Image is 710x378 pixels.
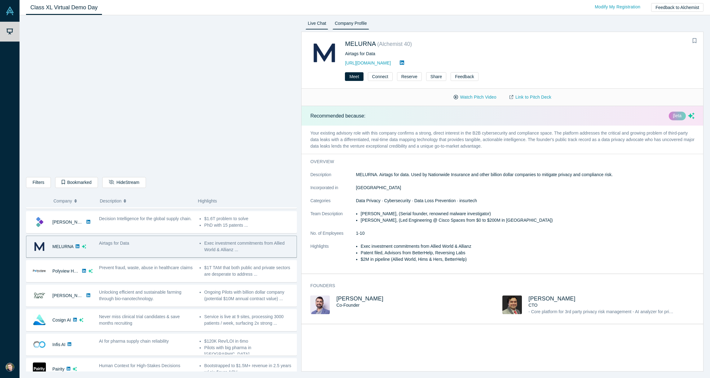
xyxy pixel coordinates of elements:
[52,220,88,225] a: [PERSON_NAME]
[99,363,180,368] span: Human Context for High-Stakes Decisions
[361,256,695,263] li: $2M in pipeline (Allied World, Hims & Hers, BetterHelp)
[6,363,14,371] img: Alexander Shartsis's Account
[356,185,695,191] dd: [GEOGRAPHIC_DATA]
[79,318,83,322] svg: dsa ai sparkles
[54,194,94,207] button: Company
[345,72,363,81] button: Meet
[204,265,293,278] li: $1T TAM that both public and private sectors are desperate to address ...
[88,269,93,273] svg: dsa ai sparkles
[361,217,695,224] li: [PERSON_NAME], (Led Engineering @ Cisco Spaces from $0 to $200M in [GEOGRAPHIC_DATA])
[356,198,477,203] span: Data Privacy · Cybersecurity · Data Loss Prevention · insurtech
[52,342,65,347] a: Infis AI
[302,126,703,154] p: Your existing advisory role with this company confirms a strong, direct interest in the B2B cyber...
[33,216,46,229] img: Kimaru AI's Logo
[52,318,71,322] a: Cosign AI
[345,51,552,57] div: Airtags for Data
[310,112,365,120] p: Recommended because:
[361,211,695,217] li: [PERSON_NAME], (Serial founder, renowned malware investigator)
[336,296,383,302] a: [PERSON_NAME]
[204,345,293,358] li: Pilots with big pharma in [GEOGRAPHIC_DATA] ...
[33,338,46,351] img: Infis AI's Logo
[310,39,338,67] img: MELURNA's Logo
[99,339,169,344] span: AI for pharma supply chain reliability
[26,177,51,188] button: Filters
[397,72,422,81] button: Reserve
[503,92,558,103] a: Link to Pitch Deck
[6,7,14,15] img: Alchemist Vault Logo
[356,230,695,237] dd: 1-10
[528,296,575,302] a: [PERSON_NAME]
[204,222,293,229] li: PhD with 15 patents ...
[204,240,293,253] li: Exec investment commitments from Allied World & Allianz ...
[99,241,129,246] span: Airtags for Data
[336,303,359,308] span: Co-Founder
[33,265,46,278] img: Polyview Health's Logo
[33,240,46,253] img: MELURNA's Logo
[333,20,369,29] a: Company Profile
[26,0,102,15] a: Class XL Virtual Demo Day
[198,198,217,203] span: Highlights
[310,243,356,269] dt: Highlights
[310,171,356,185] dt: Description
[73,367,77,371] svg: dsa ai sparkles
[54,194,72,207] span: Company
[99,216,192,221] span: Decision Intelligence for the global supply chain.
[528,303,537,308] span: CTO
[204,362,293,376] li: Bootstrapped to $1.5M+ revenue in 2.5 years w/ six-figure ACV ...
[688,113,695,119] svg: dsa ai sparkles
[33,289,46,302] img: Qumir Nano's Logo
[451,72,478,81] button: Feedback
[310,211,356,230] dt: Team Description
[52,367,64,371] a: Pairity
[204,338,293,345] li: $120K Rev/LOI in 6mo
[100,194,191,207] button: Description
[690,37,699,45] button: Bookmark
[447,92,503,103] button: Watch Pitch Video
[368,72,393,81] button: Connect
[310,158,686,165] h3: overview
[102,177,146,188] button: HideStream
[33,362,46,376] img: Pairity's Logo
[52,269,83,273] a: Polyview Health
[310,185,356,198] dt: Incorporated in
[99,290,182,301] span: Unlocking efficient and sustainable farming through bio-nanotechnology.
[588,2,647,12] a: Modify My Registration
[361,250,695,256] li: Patent filed, Advisors from BetterHelp, Reversing Labs
[52,244,73,249] a: MELURNA
[204,314,293,327] li: Service is live at 9 sites, processing 3000 patients / week, surfacing 2x strong ...
[204,289,293,302] li: Ongoing Pilots with billion dollar company (potential $10M annual contract value) ...
[52,293,88,298] a: [PERSON_NAME]
[310,198,356,211] dt: Categories
[345,40,376,47] a: MELURNA
[651,3,703,12] button: Feedback to Alchemist
[361,243,695,250] li: Exec investment commitments from Allied World & Allianz
[345,60,391,65] a: [URL][DOMAIN_NAME]
[100,194,121,207] span: Description
[310,282,686,289] h3: Founders
[55,177,98,188] button: Bookmarked
[502,296,522,314] img: Abhishek Bhattacharyya's Profile Image
[669,112,686,120] div: βeta
[356,171,695,178] p: MELURNA. Airtags for data. Used by Nationwide Insurance and other billion dollar companies to mit...
[426,72,446,81] button: Share
[33,314,46,327] img: Cosign AI's Logo
[82,244,86,249] svg: dsa ai sparkles
[306,20,328,29] a: Live Chat
[377,41,412,47] small: ( Alchemist 40 )
[99,314,180,326] span: Never miss clinical trial candidates & save months recruiting
[99,265,193,270] span: Prevent fraud, waste, abuse in healthcare claims
[26,20,297,172] iframe: Alchemist Class XL Demo Day: Vault
[310,230,356,243] dt: No. of Employees
[310,296,330,314] img: Sam Jadali's Profile Image
[204,216,293,222] li: $1.6T problem to solve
